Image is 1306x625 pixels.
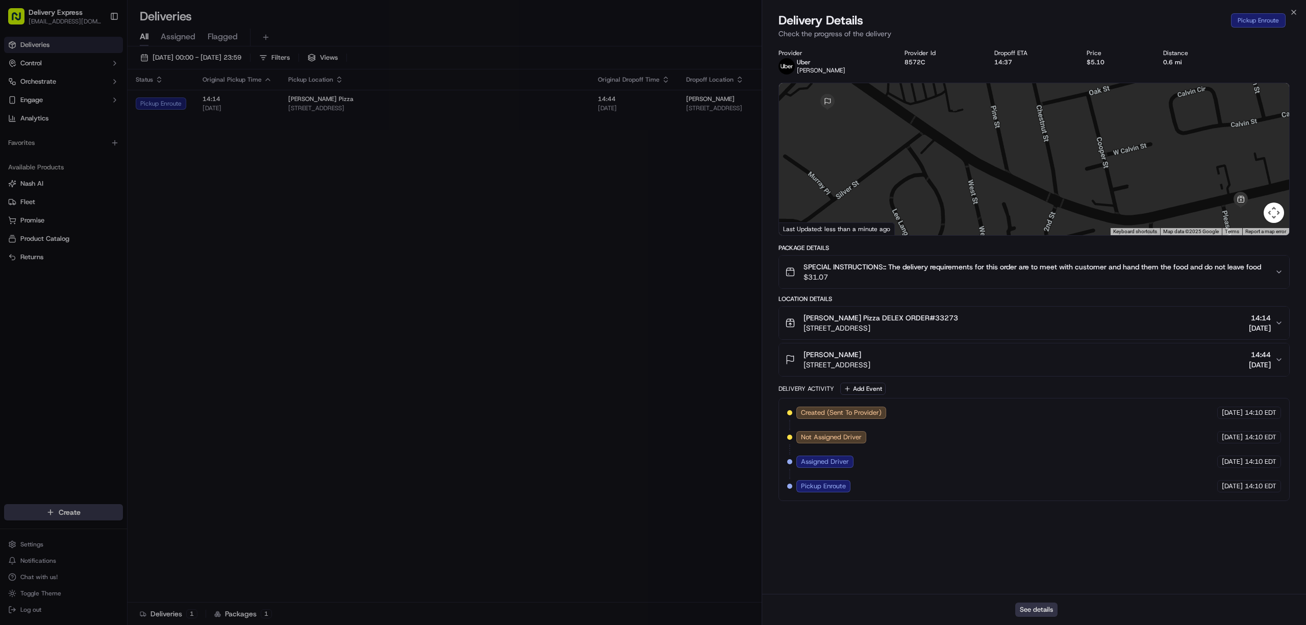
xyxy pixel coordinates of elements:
[102,254,123,261] span: Pylon
[779,256,1289,288] button: SPECIAL INSTRUCTIONS:: The delivery requirements for this order are to meet with customer and han...
[20,159,29,167] img: 1736555255976-a54dd68f-1ca7-489b-9aae-adbdc363a1c4
[1222,457,1243,466] span: [DATE]
[10,177,27,193] img: Joseph V.
[1163,49,1230,57] div: Distance
[801,433,862,442] span: Not Assigned Driver
[1225,229,1239,234] a: Terms (opens in new tab)
[803,323,958,333] span: [STREET_ADDRESS]
[10,41,186,58] p: Welcome 👋
[801,482,846,491] span: Pickup Enroute
[803,313,958,323] span: [PERSON_NAME] Pizza DELEX ORDER#33273
[1249,360,1271,370] span: [DATE]
[1222,482,1243,491] span: [DATE]
[905,58,925,66] button: 8572C
[1245,457,1276,466] span: 14:10 EDT
[20,187,29,195] img: 1736555255976-a54dd68f-1ca7-489b-9aae-adbdc363a1c4
[90,186,111,194] span: [DATE]
[778,49,888,57] div: Provider
[1245,433,1276,442] span: 14:10 EDT
[173,101,186,113] button: Start new chat
[994,58,1070,66] div: 14:37
[994,49,1070,57] div: Dropoff ETA
[797,66,845,74] span: [PERSON_NAME]
[32,186,83,194] span: [PERSON_NAME]
[779,222,895,235] div: Last Updated: less than a minute ago
[778,385,834,393] div: Delivery Activity
[1015,603,1058,617] button: See details
[779,307,1289,339] button: [PERSON_NAME] Pizza DELEX ORDER#33273[STREET_ADDRESS]14:14[DATE]
[803,360,870,370] span: [STREET_ADDRESS]
[1163,58,1230,66] div: 0.6 mi
[85,186,88,194] span: •
[46,98,167,108] div: Start new chat
[27,66,184,77] input: Got a question? Start typing here...
[1163,229,1219,234] span: Map data ©2025 Google
[803,272,1261,282] span: $31.07
[1245,482,1276,491] span: 14:10 EDT
[85,159,88,167] span: •
[1087,49,1147,57] div: Price
[801,408,882,417] span: Created (Sent To Provider)
[778,29,1290,39] p: Check the progress of the delivery
[1222,408,1243,417] span: [DATE]
[782,222,815,235] img: Google
[803,262,1261,272] span: SPECIAL INSTRUCTIONS:: The delivery requirements for this order are to meet with customer and han...
[46,108,140,116] div: We're available if you need us!
[1249,349,1271,360] span: 14:44
[10,11,31,31] img: Nash
[778,58,795,74] img: uber-new-logo.jpeg
[6,224,82,243] a: 📗Knowledge Base
[90,159,111,167] span: [DATE]
[1245,408,1276,417] span: 14:10 EDT
[86,230,94,238] div: 💻
[1087,58,1147,66] div: $5.10
[10,149,27,165] img: Angelique Valdez
[782,222,815,235] a: Open this area in Google Maps (opens a new window)
[778,12,863,29] span: Delivery Details
[778,244,1290,252] div: Package Details
[797,58,845,66] p: Uber
[778,295,1290,303] div: Location Details
[1222,433,1243,442] span: [DATE]
[10,230,18,238] div: 📗
[905,49,978,57] div: Provider Id
[1249,323,1271,333] span: [DATE]
[1113,228,1157,235] button: Keyboard shortcuts
[1249,313,1271,323] span: 14:14
[803,349,861,360] span: [PERSON_NAME]
[801,457,849,466] span: Assigned Driver
[779,343,1289,376] button: [PERSON_NAME][STREET_ADDRESS]14:44[DATE]
[72,253,123,261] a: Powered byPylon
[840,383,886,395] button: Add Event
[96,229,164,239] span: API Documentation
[158,131,186,143] button: See all
[21,98,40,116] img: 1738778727109-b901c2ba-d612-49f7-a14d-d897ce62d23f
[32,159,83,167] span: [PERSON_NAME]
[1264,203,1284,223] button: Map camera controls
[10,98,29,116] img: 1736555255976-a54dd68f-1ca7-489b-9aae-adbdc363a1c4
[10,133,68,141] div: Past conversations
[20,229,78,239] span: Knowledge Base
[1245,229,1286,234] a: Report a map error
[82,224,168,243] a: 💻API Documentation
